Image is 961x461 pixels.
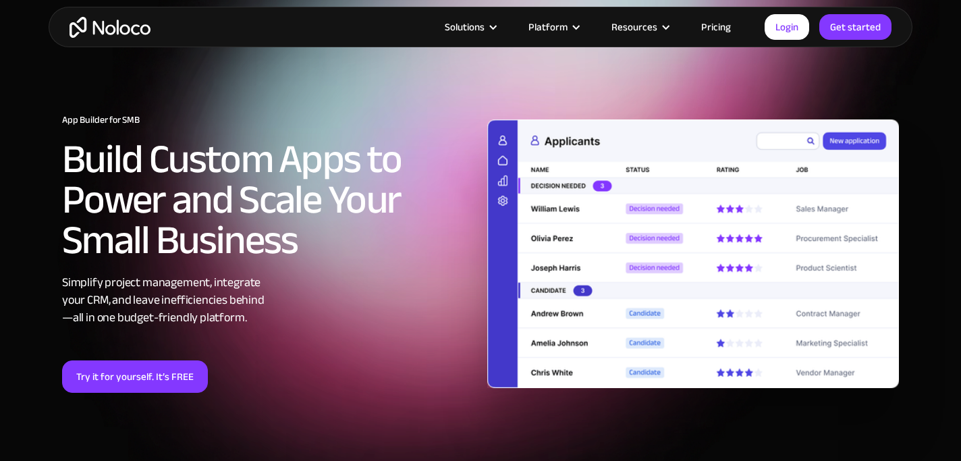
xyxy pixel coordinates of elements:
h2: Build Custom Apps to Power and Scale Your Small Business [62,139,474,261]
a: home [70,17,150,38]
a: Pricing [684,18,748,36]
div: Solutions [428,18,512,36]
div: Simplify project management, integrate your CRM, and leave inefficiencies behind —all in one budg... [62,274,474,327]
div: Platform [512,18,595,36]
div: Resources [595,18,684,36]
a: Get started [819,14,891,40]
h1: App Builder for SMB [62,115,474,126]
a: Try it for yourself. It’s FREE [62,360,208,393]
a: Login [765,14,809,40]
div: Solutions [445,18,485,36]
div: Platform [528,18,568,36]
div: Resources [611,18,657,36]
